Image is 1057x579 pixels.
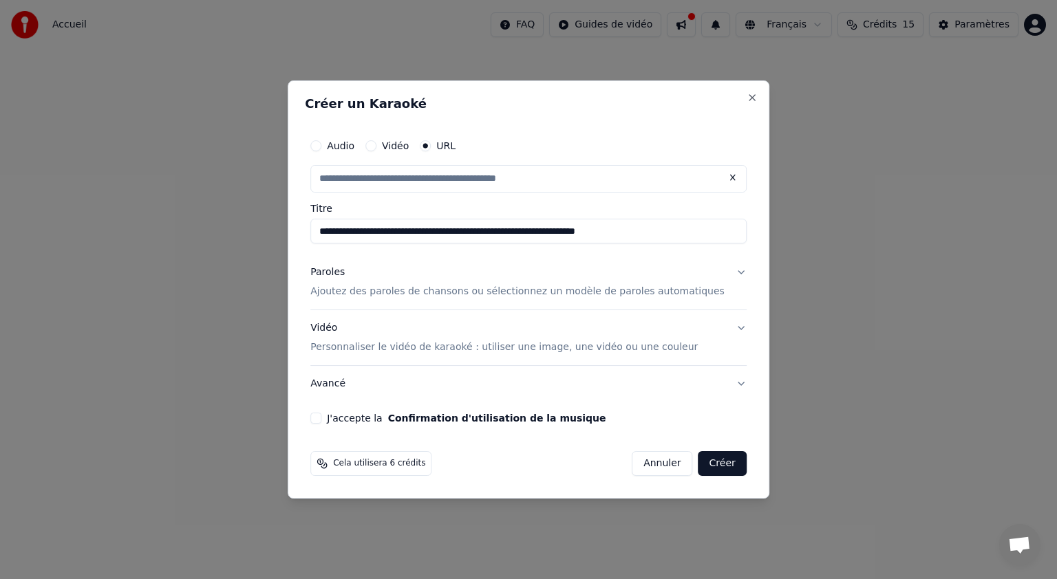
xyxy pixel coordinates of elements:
[388,413,606,423] button: J'accepte la
[310,366,747,402] button: Avancé
[310,254,747,309] button: ParolesAjoutez des paroles de chansons ou sélectionnez un modèle de paroles automatiques
[382,141,409,151] label: Vidéo
[310,265,345,279] div: Paroles
[310,321,698,354] div: Vidéo
[327,141,354,151] label: Audio
[310,340,698,354] p: Personnaliser le vidéo de karaoké : utiliser une image, une vidéo ou une couleur
[436,141,456,151] label: URL
[698,451,747,476] button: Créer
[310,204,747,213] label: Titre
[305,98,752,110] h2: Créer un Karaoké
[333,458,425,469] span: Cela utilisera 6 crédits
[632,451,692,476] button: Annuler
[310,310,747,365] button: VidéoPersonnaliser le vidéo de karaoké : utiliser une image, une vidéo ou une couleur
[310,285,725,298] p: Ajoutez des paroles de chansons ou sélectionnez un modèle de paroles automatiques
[327,413,606,423] label: J'accepte la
